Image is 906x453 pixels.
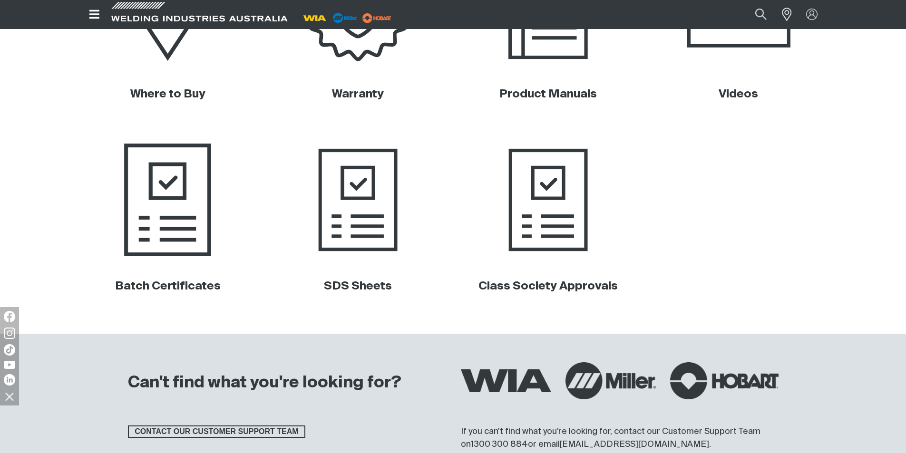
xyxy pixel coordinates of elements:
img: Batch Certificates [71,135,264,264]
a: Where to Buy [130,88,205,100]
a: Product Manuals [499,88,597,100]
a: Class Society Approvals [478,280,618,292]
img: Facebook [4,311,15,322]
a: [EMAIL_ADDRESS][DOMAIN_NAME]. [560,440,711,449]
img: YouTube [4,361,15,369]
a: Videos [719,88,758,100]
a: CONTACT OUR CUSTOMER SUPPORT TEAM [128,425,306,438]
img: hide socials [1,388,18,405]
img: Instagram [4,328,15,339]
input: Product name or item number... [732,4,777,25]
img: WIA [461,369,551,392]
button: Scroll to top [875,394,896,415]
img: Miller [565,362,656,399]
a: Batch Certificates [115,280,221,292]
img: LinkedIn [4,374,15,386]
a: Warranty [332,88,384,100]
img: miller [360,11,394,25]
button: Search products [745,4,777,25]
img: Class Society Approvals [461,142,636,258]
a: SDS Sheets [324,280,392,292]
a: 1300 300 884 [471,440,528,449]
a: miller [360,14,394,21]
img: Hobart [670,362,779,399]
a: Batch Certificates [80,142,255,258]
img: MSDS Sheets [271,142,446,258]
span: or email [528,440,560,449]
h2: Can't find what you're looking for? [128,373,401,394]
span: CONTACT OUR CUSTOMER SUPPORT TEAM [129,425,305,438]
span: If you can’t find what you’re looking for, contact our Customer Support Team on [461,427,760,449]
img: TikTok [4,344,15,356]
